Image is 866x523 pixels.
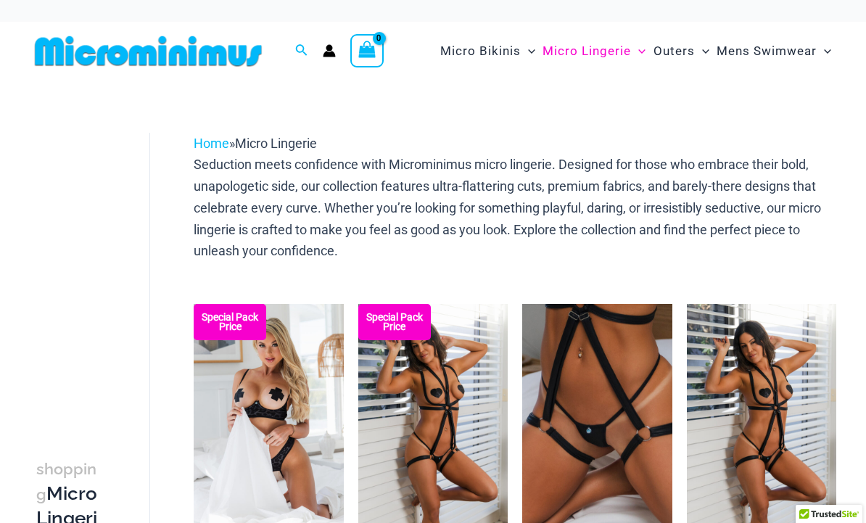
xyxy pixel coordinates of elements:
span: Menu Toggle [631,33,646,70]
nav: Site Navigation [434,27,837,75]
p: Seduction meets confidence with Microminimus micro lingerie. Designed for those who embrace their... [194,154,836,262]
span: Micro Bikinis [440,33,521,70]
b: Special Pack Price [358,313,431,331]
span: Outers [653,33,695,70]
span: Menu Toggle [695,33,709,70]
a: Mens SwimwearMenu ToggleMenu Toggle [713,29,835,73]
a: Search icon link [295,42,308,60]
a: Micro LingerieMenu ToggleMenu Toggle [539,29,649,73]
a: OutersMenu ToggleMenu Toggle [650,29,713,73]
span: shopping [36,460,96,503]
a: View Shopping Cart, empty [350,34,384,67]
b: Special Pack Price [194,313,266,331]
img: MM SHOP LOGO FLAT [29,35,268,67]
span: Menu Toggle [817,33,831,70]
a: Account icon link [323,44,336,57]
span: Menu Toggle [521,33,535,70]
a: Micro BikinisMenu ToggleMenu Toggle [437,29,539,73]
span: Micro Lingerie [235,136,317,151]
span: » [194,136,317,151]
a: Home [194,136,229,151]
span: Micro Lingerie [543,33,631,70]
span: Mens Swimwear [717,33,817,70]
iframe: TrustedSite Certified [36,121,167,411]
